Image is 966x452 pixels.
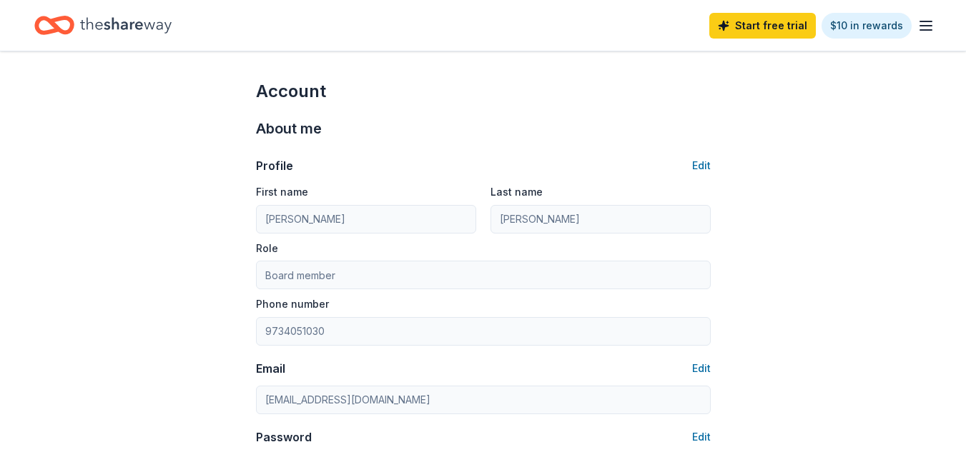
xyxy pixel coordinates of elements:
[692,360,711,377] button: Edit
[256,297,329,311] label: Phone number
[34,9,172,42] a: Home
[256,157,293,174] div: Profile
[491,185,543,199] label: Last name
[256,117,711,140] div: About me
[256,241,278,256] label: Role
[256,80,711,103] div: Account
[709,13,816,39] a: Start free trial
[692,157,711,174] button: Edit
[256,185,308,199] label: First name
[692,428,711,446] button: Edit
[822,13,912,39] a: $10 in rewards
[256,428,312,446] div: Password
[256,360,285,377] div: Email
